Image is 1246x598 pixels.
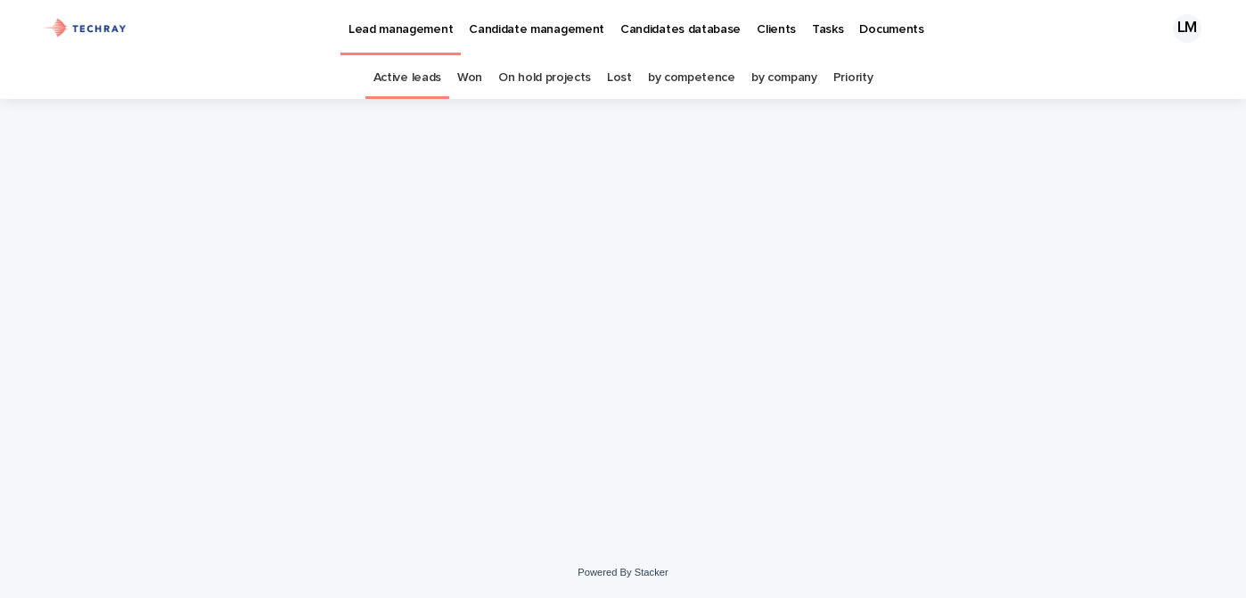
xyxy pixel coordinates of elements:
[578,567,668,578] a: Powered By Stacker
[833,57,873,99] a: Priority
[607,57,632,99] a: Lost
[498,57,591,99] a: On hold projects
[457,57,482,99] a: Won
[648,57,735,99] a: by competence
[1173,14,1201,43] div: LM
[36,11,135,46] img: xG6Muz3VQV2JDbePcW7p
[751,57,817,99] a: by company
[373,57,441,99] a: Active leads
